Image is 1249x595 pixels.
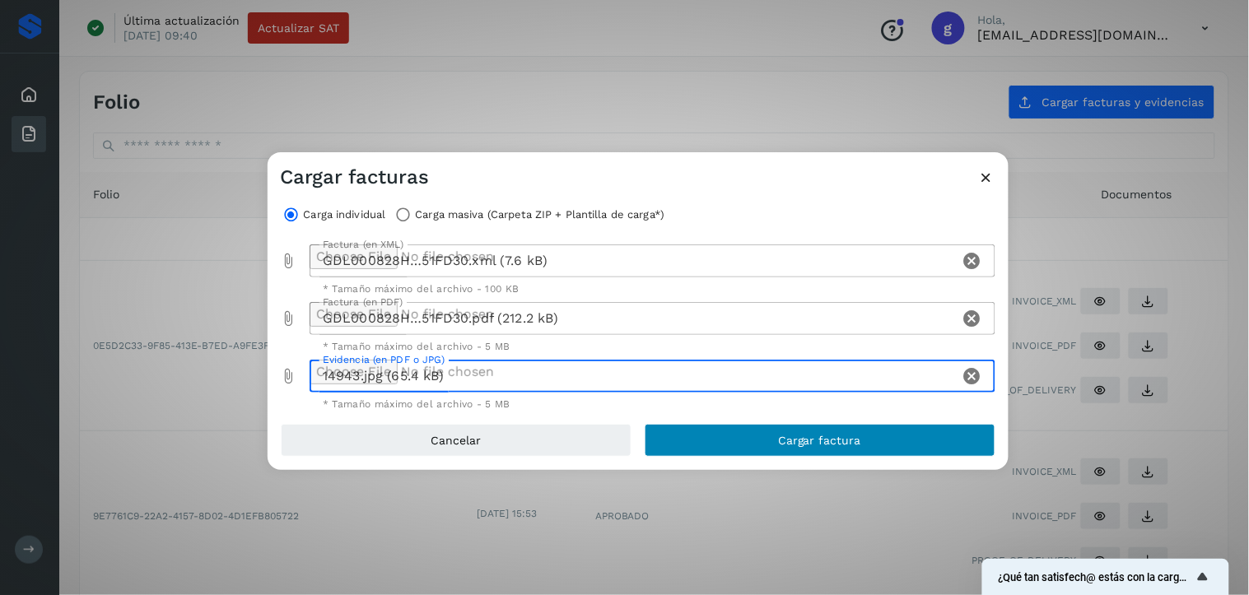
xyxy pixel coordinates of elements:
[999,567,1213,587] button: Mostrar encuesta - ¿Qué tan satisfech@ estás con la carga de tus facturas?
[778,435,861,446] span: Cargar factura
[281,310,297,327] i: Factura (en PDF) prepended action
[323,284,982,294] div: * Tamaño máximo del archivo - 100 KB
[431,435,481,446] span: Cancelar
[310,302,959,335] div: GDL000828H…51FD30.pdf (212.2 kB)
[310,360,959,393] div: 14943.jpg (65.4 kB)
[323,399,982,409] div: * Tamaño máximo del archivo - 5 MB
[645,424,995,457] button: Cargar factura
[304,203,386,226] label: Carga individual
[962,309,982,328] i: Clear Factura (en PDF)
[962,251,982,271] i: Clear Factura (en XML)
[415,203,664,226] label: Carga masiva (Carpeta ZIP + Plantilla de carga*)
[281,253,297,269] i: Factura (en XML) prepended action
[999,571,1193,583] span: ¿Qué tan satisfech@ estás con la carga de tus facturas?
[962,366,982,386] i: Clear Evidencia (en PDF o JPG)
[281,368,297,384] i: Evidencia (en PDF o JPG) prepended action
[310,244,959,277] div: GDL000828H…51FD30.xml (7.6 kB)
[281,165,430,189] h3: Cargar facturas
[281,424,631,457] button: Cancelar
[323,342,982,351] div: * Tamaño máximo del archivo - 5 MB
